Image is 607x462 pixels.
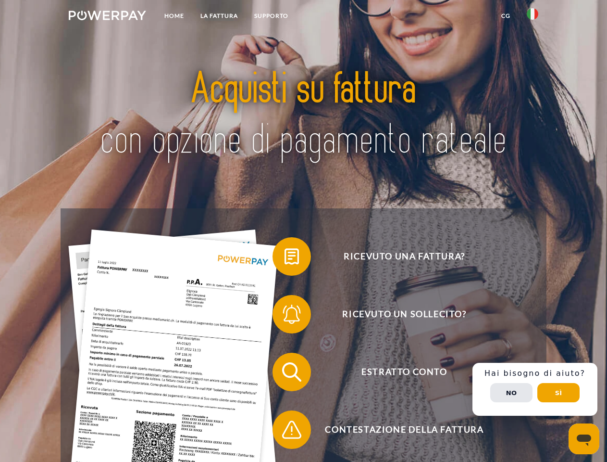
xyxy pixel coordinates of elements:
button: Sì [537,383,580,402]
a: Supporto [246,7,297,25]
h3: Hai bisogno di aiuto? [478,369,592,378]
button: Ricevuto una fattura? [273,237,522,276]
div: Schnellhilfe [472,363,597,416]
img: qb_search.svg [280,360,304,384]
button: Ricevuto un sollecito? [273,295,522,334]
a: Home [156,7,192,25]
img: logo-powerpay-white.svg [69,11,146,20]
button: Estratto conto [273,353,522,391]
img: qb_warning.svg [280,418,304,442]
a: CG [493,7,519,25]
span: Contestazione della fattura [286,411,522,449]
iframe: Pulsante per aprire la finestra di messaggistica [569,423,599,454]
span: Ricevuto una fattura? [286,237,522,276]
img: it [527,8,538,20]
span: Estratto conto [286,353,522,391]
a: LA FATTURA [192,7,246,25]
img: qb_bill.svg [280,244,304,269]
span: Ricevuto un sollecito? [286,295,522,334]
img: title-powerpay_it.svg [92,46,515,184]
button: No [490,383,533,402]
button: Contestazione della fattura [273,411,522,449]
img: qb_bell.svg [280,302,304,326]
